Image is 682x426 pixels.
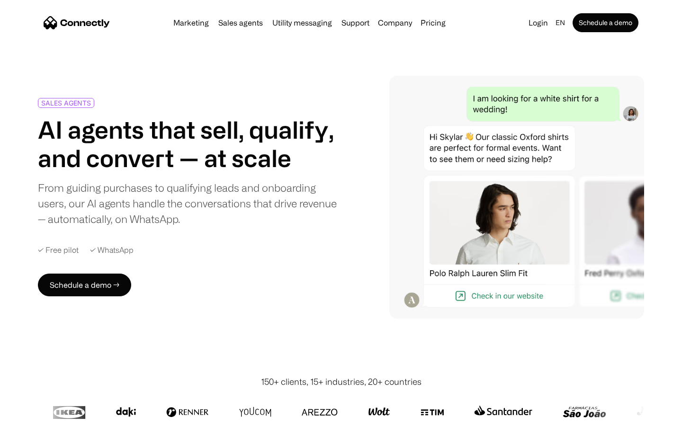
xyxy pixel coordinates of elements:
[338,19,373,27] a: Support
[417,19,449,27] a: Pricing
[261,375,422,388] div: 150+ clients, 15+ industries, 20+ countries
[90,246,134,255] div: ✓ WhatsApp
[38,274,131,296] a: Schedule a demo →
[525,16,552,29] a: Login
[9,408,57,423] aside: Language selected: English
[170,19,213,27] a: Marketing
[215,19,267,27] a: Sales agents
[556,16,565,29] div: en
[38,246,79,255] div: ✓ Free pilot
[38,115,337,172] h1: AI agents that sell, qualify, and convert — at scale
[19,409,57,423] ul: Language list
[573,13,638,32] a: Schedule a demo
[41,99,91,106] div: SALES AGENTS
[269,19,336,27] a: Utility messaging
[38,180,337,227] div: From guiding purchases to qualifying leads and onboarding users, our AI agents handle the convers...
[378,16,412,29] div: Company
